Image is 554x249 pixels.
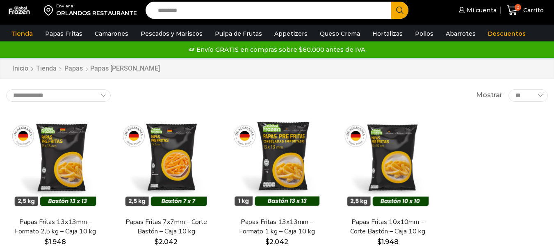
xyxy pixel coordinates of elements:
div: Enviar a [56,3,137,9]
span: $ [377,238,381,246]
a: Papas Fritas 7x7mm – Corte Bastón – Caja 10 kg [122,217,210,236]
a: Tienda [36,64,57,73]
a: Pescados y Mariscos [137,26,207,41]
a: Inicio [12,64,29,73]
h1: Papas [PERSON_NAME] [90,64,160,72]
span: Mostrar [476,91,502,100]
a: Pulpa de Frutas [211,26,266,41]
bdi: 2.042 [265,238,288,246]
a: Descuentos [484,26,530,41]
span: $ [45,238,49,246]
a: Abarrotes [442,26,480,41]
a: Tienda [7,26,37,41]
a: Papas Fritas 13x13mm – Formato 1 kg – Caja 10 kg [233,217,321,236]
span: $ [155,238,159,246]
img: address-field-icon.svg [44,3,56,17]
a: Papas Fritas 13x13mm – Formato 2,5 kg – Caja 10 kg [11,217,100,236]
span: Mi cuenta [465,6,497,14]
a: Mi cuenta [456,2,497,18]
span: 0 [515,4,521,11]
a: Hortalizas [368,26,407,41]
a: Papas Fritas [41,26,87,41]
span: Carrito [521,6,544,14]
select: Pedido de la tienda [6,89,111,102]
span: $ [265,238,269,246]
a: Appetizers [270,26,312,41]
a: Camarones [91,26,132,41]
nav: Breadcrumb [12,64,160,73]
div: ORLANDOS RESTAURANTE [56,9,137,17]
bdi: 2.042 [155,238,178,246]
a: Papas Fritas 10x10mm – Corte Bastón – Caja 10 kg [344,217,432,236]
a: Papas [64,64,83,73]
a: Queso Crema [316,26,364,41]
bdi: 1.948 [377,238,399,246]
button: Search button [391,2,408,19]
a: Pollos [411,26,438,41]
bdi: 1.948 [45,238,66,246]
a: 0 Carrito [505,1,546,20]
